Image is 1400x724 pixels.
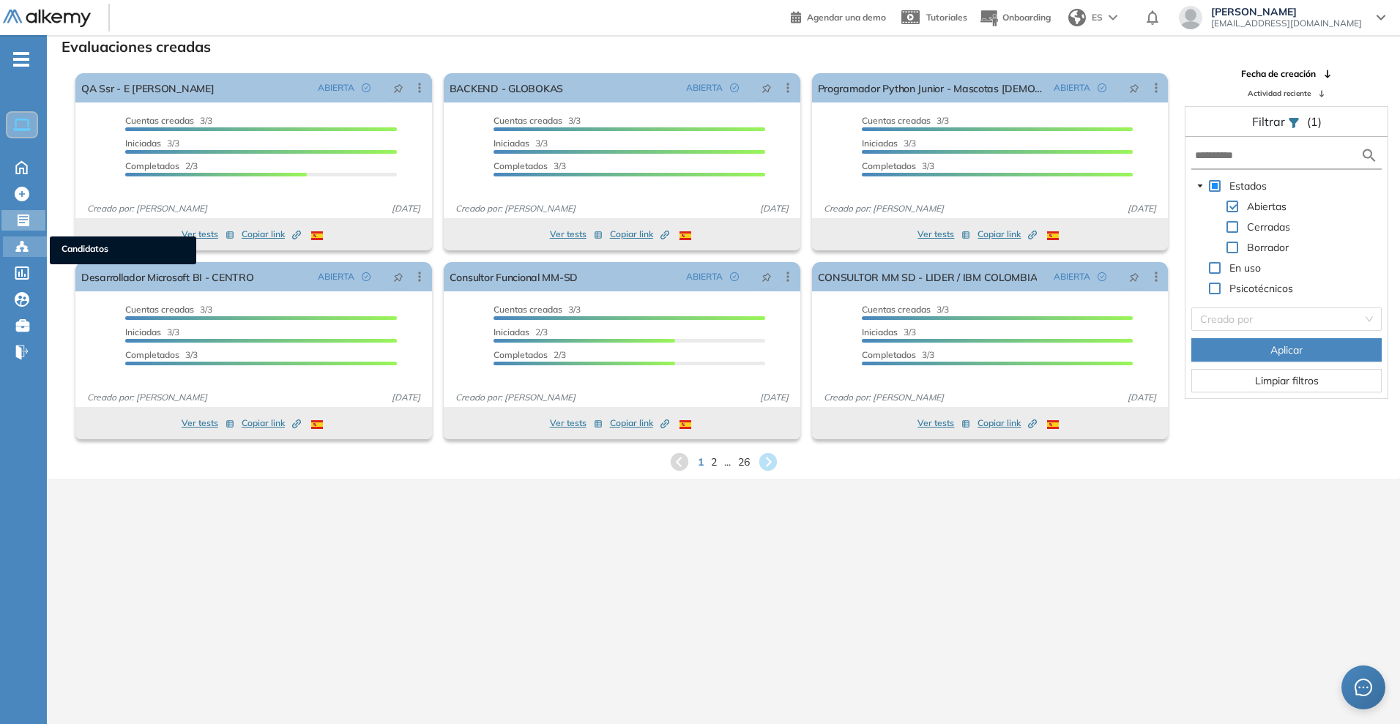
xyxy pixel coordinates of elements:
span: 2 [711,455,717,470]
span: check-circle [730,272,739,281]
span: [DATE] [386,202,426,215]
span: 3/3 [125,326,179,337]
span: 3/3 [494,115,581,126]
span: Creado por: [PERSON_NAME] [818,202,950,215]
span: Cerradas [1244,218,1293,236]
img: Logo [3,10,91,28]
span: 3/3 [862,138,916,149]
span: pushpin [1129,82,1139,94]
button: pushpin [751,76,783,100]
button: Copiar link [242,414,301,432]
span: 2/3 [494,326,548,337]
span: pushpin [762,271,772,283]
span: 3/3 [125,304,212,315]
span: Cuentas creadas [862,115,931,126]
span: Iniciadas [125,138,161,149]
span: Copiar link [242,228,301,241]
button: Limpiar filtros [1191,369,1382,392]
span: Creado por: [PERSON_NAME] [818,391,950,404]
span: [DATE] [754,202,794,215]
span: 3/3 [862,349,934,360]
button: Aplicar [1191,338,1382,362]
span: [DATE] [386,391,426,404]
button: Copiar link [610,414,669,432]
span: Creado por: [PERSON_NAME] [81,391,213,404]
span: Copiar link [610,417,669,430]
span: Abiertas [1244,198,1289,215]
i: - [13,58,29,61]
span: Cuentas creadas [862,304,931,315]
span: Creado por: [PERSON_NAME] [450,391,581,404]
span: En uso [1226,259,1264,277]
span: check-circle [362,272,371,281]
span: Abiertas [1247,200,1287,213]
button: Ver tests [182,414,234,432]
span: Borrador [1247,241,1289,254]
span: Iniciadas [862,326,898,337]
span: pushpin [762,82,772,94]
span: [DATE] [754,391,794,404]
span: 3/3 [494,160,566,171]
span: Limpiar filtros [1255,373,1319,389]
span: 3/3 [125,138,179,149]
span: caret-down [1196,182,1204,190]
button: Ver tests [182,225,234,243]
span: 3/3 [862,115,949,126]
span: 3/3 [862,160,934,171]
img: arrow [1109,15,1117,20]
span: 2/3 [125,160,198,171]
button: pushpin [382,76,414,100]
img: world [1068,9,1086,26]
span: Psicotécnicos [1226,280,1296,297]
a: Desarrollador Microsoft BI - CENTRO [81,262,254,291]
span: check-circle [1098,272,1106,281]
span: ... [724,455,731,470]
span: Copiar link [242,417,301,430]
span: Fecha de creación [1241,67,1316,81]
a: Consultor Funcional MM-SD [450,262,578,291]
span: (1) [1307,113,1322,130]
span: Filtrar [1252,114,1288,129]
a: CONSULTOR MM SD - LIDER / IBM COLOMBIA [818,262,1038,291]
span: 1 [698,455,704,470]
button: Copiar link [242,225,301,243]
button: Ver tests [917,225,970,243]
span: Estados [1229,179,1267,193]
span: Actividad reciente [1248,88,1311,99]
span: check-circle [730,83,739,92]
span: Copiar link [978,417,1037,430]
span: Completados [494,349,548,360]
span: Creado por: [PERSON_NAME] [81,202,213,215]
a: QA Ssr - E [PERSON_NAME] [81,73,215,102]
span: Candidatos [62,242,185,258]
span: Cuentas creadas [125,304,194,315]
span: Iniciadas [125,326,161,337]
span: pushpin [393,82,403,94]
span: Iniciadas [494,326,529,337]
span: Creado por: [PERSON_NAME] [450,202,581,215]
span: ABIERTA [1054,81,1090,94]
span: Completados [125,160,179,171]
a: Programador Python Junior - Mascotas [DEMOGRAPHIC_DATA] [818,73,1049,102]
span: En uso [1229,261,1261,275]
img: ESP [679,420,691,429]
img: ESP [1047,231,1059,240]
button: pushpin [382,265,414,288]
span: Psicotécnicos [1229,282,1293,295]
span: 26 [738,455,750,470]
img: search icon [1360,146,1378,165]
button: Copiar link [978,225,1037,243]
span: Estados [1226,177,1270,195]
span: pushpin [393,271,403,283]
span: ES [1092,11,1103,24]
span: pushpin [1129,271,1139,283]
span: Cuentas creadas [494,115,562,126]
a: BACKEND - GLOBOKAS [450,73,563,102]
span: 2/3 [494,349,566,360]
span: ABIERTA [318,81,354,94]
h3: Evaluaciones creadas [62,38,211,56]
button: Ver tests [550,414,603,432]
span: 3/3 [862,326,916,337]
button: Onboarding [979,2,1051,34]
span: Cuentas creadas [494,304,562,315]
